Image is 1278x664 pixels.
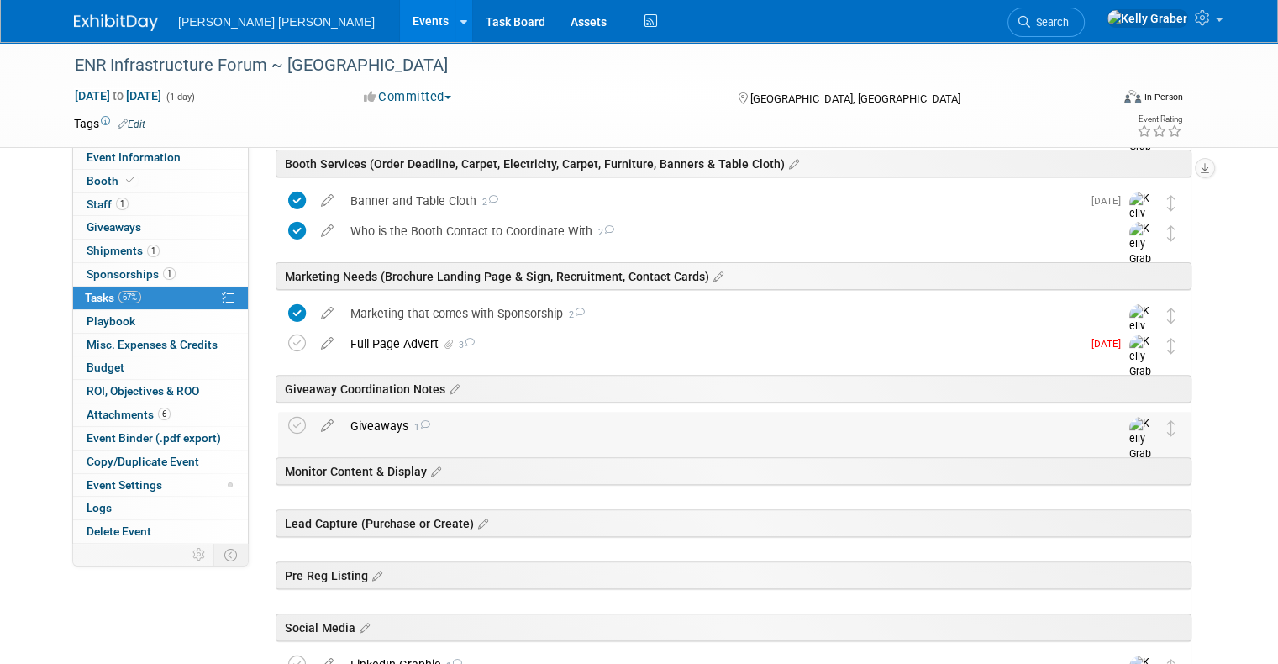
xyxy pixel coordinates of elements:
[73,427,248,450] a: Event Binder (.pdf export)
[1107,9,1188,28] img: Kelly Graber
[74,115,145,132] td: Tags
[73,193,248,216] a: Staff1
[313,336,342,351] a: edit
[355,619,370,635] a: Edit sections
[87,244,160,257] span: Shipments
[87,174,138,187] span: Booth
[85,291,141,304] span: Tasks
[73,170,248,192] a: Booth
[456,340,475,350] span: 3
[1129,222,1154,282] img: Kelly Graber
[74,88,162,103] span: [DATE] [DATE]
[87,150,181,164] span: Event Information
[1091,338,1129,350] span: [DATE]
[178,15,375,29] span: [PERSON_NAME] [PERSON_NAME]
[69,50,1089,81] div: ENR Infrastructure Forum ~ [GEOGRAPHIC_DATA]
[73,474,248,497] a: Event Settings
[276,150,1191,177] div: Booth Services (Order Deadline, Carpet, Electricity, Carpet, Furniture, Banners & Table Cloth)
[358,88,458,106] button: Committed
[87,361,124,374] span: Budget
[110,89,126,103] span: to
[158,408,171,420] span: 6
[73,497,248,519] a: Logs
[342,412,1096,440] div: Giveaways
[87,478,162,492] span: Event Settings
[73,146,248,169] a: Event Information
[342,329,1081,358] div: Full Page Advert
[87,524,151,538] span: Delete Event
[313,193,342,208] a: edit
[87,220,141,234] span: Giveaways
[74,14,158,31] img: ExhibitDay
[73,287,248,309] a: Tasks67%
[476,197,498,208] span: 2
[1030,16,1069,29] span: Search
[709,267,723,284] a: Edit sections
[87,455,199,468] span: Copy/Duplicate Event
[276,375,1191,403] div: Giveaway Coordination Notes
[1144,91,1183,103] div: In-Person
[73,216,248,239] a: Giveaways
[276,561,1191,589] div: Pre Reg Listing
[87,198,129,211] span: Staff
[1167,195,1175,211] i: Move task
[592,227,614,238] span: 2
[118,119,145,130] a: Edit
[73,451,248,473] a: Copy/Duplicate Event
[474,514,488,531] a: Edit sections
[342,217,1096,245] div: Who is the Booth Contact to Coordinate With
[87,314,135,328] span: Playbook
[276,457,1191,485] div: Monitor Content & Display
[1167,225,1175,241] i: Move task
[87,431,221,445] span: Event Binder (.pdf export)
[214,544,249,566] td: Toggle Event Tabs
[342,299,1096,328] div: Marketing that comes with Sponsorship
[73,380,248,403] a: ROI, Objectives & ROO
[750,92,960,105] span: [GEOGRAPHIC_DATA], [GEOGRAPHIC_DATA]
[87,408,171,421] span: Attachments
[87,384,199,398] span: ROI, Objectives & ROO
[368,567,382,583] a: Edit sections
[73,310,248,333] a: Playbook
[1007,8,1085,37] a: Search
[563,309,585,320] span: 2
[1129,335,1154,394] img: Kelly Graber
[1129,304,1154,364] img: Kelly Graber
[73,240,248,262] a: Shipments1
[73,334,248,356] a: Misc. Expenses & Credits
[1091,195,1129,207] span: [DATE]
[1124,90,1141,103] img: Format-Inperson.png
[342,187,1081,215] div: Banner and Table Cloth
[1167,420,1175,436] i: Move task
[1167,338,1175,354] i: Move task
[228,482,233,487] span: Modified Layout
[73,263,248,286] a: Sponsorships1
[73,520,248,543] a: Delete Event
[87,338,218,351] span: Misc. Expenses & Credits
[276,509,1191,537] div: Lead Capture (Purchase or Create)
[73,403,248,426] a: Attachments6
[1019,87,1183,113] div: Event Format
[147,245,160,257] span: 1
[163,267,176,280] span: 1
[313,306,342,321] a: edit
[276,262,1191,290] div: Marketing Needs (Brochure Landing Page & Sign, Recruitment, Contact Cards)
[276,614,1191,641] div: Social Media
[116,198,129,210] span: 1
[118,291,141,303] span: 67%
[87,267,176,281] span: Sponsorships
[185,544,214,566] td: Personalize Event Tab Strip
[1129,417,1154,477] img: Kelly Graber
[785,155,799,171] a: Edit sections
[87,501,112,514] span: Logs
[1129,192,1154,251] img: Kelly Graber
[313,419,342,434] a: edit
[313,224,342,239] a: edit
[126,176,134,185] i: Booth reservation complete
[1167,308,1175,324] i: Move task
[1137,115,1182,124] div: Event Rating
[427,462,441,479] a: Edit sections
[408,422,430,433] span: 1
[445,380,460,397] a: Edit sections
[73,356,248,379] a: Budget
